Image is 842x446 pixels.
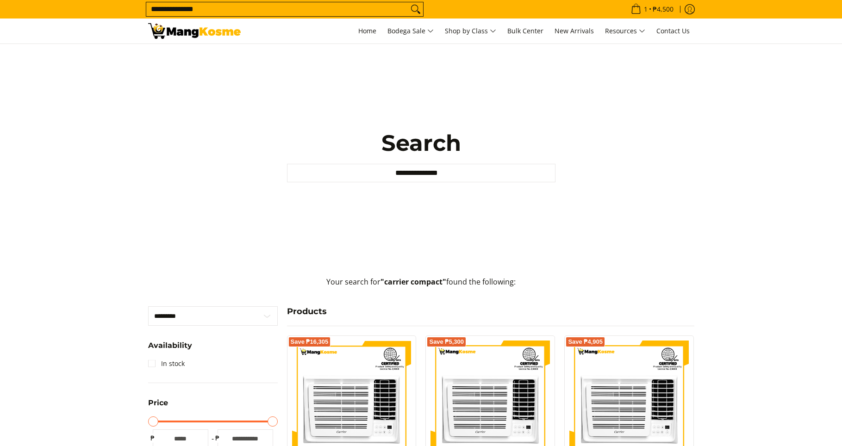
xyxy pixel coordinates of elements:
span: 1 [642,6,649,12]
h1: Search [287,129,555,157]
a: Resources [600,19,650,43]
a: Bulk Center [503,19,548,43]
strong: "carrier compact" [380,277,446,287]
a: Shop by Class [440,19,501,43]
span: Bodega Sale [387,25,434,37]
span: Save ₱5,300 [429,339,464,345]
span: Shop by Class [445,25,496,37]
p: Your search for found the following: [148,276,694,297]
span: Contact Us [656,26,690,35]
button: Search [408,2,423,16]
a: Home [354,19,381,43]
span: Save ₱4,905 [568,339,603,345]
nav: Main Menu [250,19,694,43]
img: Search: 6 results found for &quot;carrier compact&quot; | Mang Kosme [148,23,241,39]
span: ₱ [213,434,222,443]
span: ₱ [148,434,157,443]
a: New Arrivals [550,19,599,43]
span: New Arrivals [555,26,594,35]
span: Availability [148,342,192,349]
summary: Open [148,399,168,414]
a: Contact Us [652,19,694,43]
summary: Open [148,342,192,356]
span: ₱4,500 [651,6,675,12]
span: Resources [605,25,645,37]
span: Price [148,399,168,407]
a: Bodega Sale [383,19,438,43]
span: • [628,4,676,14]
span: Save ₱16,305 [291,339,329,345]
h4: Products [287,306,694,317]
a: In stock [148,356,185,371]
span: Bulk Center [507,26,543,35]
span: Home [358,26,376,35]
